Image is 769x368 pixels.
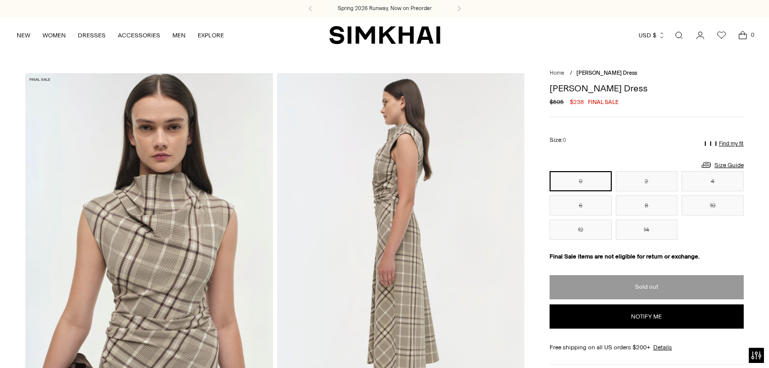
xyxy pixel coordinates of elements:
span: 0 [748,30,757,39]
div: / [570,69,572,78]
h1: [PERSON_NAME] Dress [550,84,744,93]
a: Wishlist [711,25,732,45]
button: 4 [682,171,744,191]
label: Size: [550,135,566,145]
span: [PERSON_NAME] Dress [576,70,637,76]
button: 14 [616,220,678,240]
button: 12 [550,220,612,240]
a: Spring 2026 Runway, Now on Preorder [338,5,432,13]
button: 6 [550,195,612,216]
nav: breadcrumbs [550,69,744,78]
a: DRESSES [78,24,106,46]
a: Size Guide [700,159,744,171]
a: EXPLORE [198,24,224,46]
div: Free shipping on all US orders $200+ [550,343,744,352]
button: USD $ [639,24,665,46]
a: Home [550,70,564,76]
a: MEN [172,24,186,46]
strong: Final Sale items are not eligible for return or exchange. [550,253,700,260]
button: 0 [550,171,612,191]
span: $238 [570,97,584,107]
button: 8 [616,195,678,216]
button: 10 [682,195,744,216]
button: 2 [616,171,678,191]
a: Open search modal [669,25,689,45]
span: 0 [563,137,566,143]
a: Details [653,343,672,352]
a: ACCESSORIES [118,24,160,46]
a: WOMEN [42,24,66,46]
button: Notify me [550,304,744,329]
a: Open cart modal [733,25,753,45]
a: NEW [17,24,30,46]
a: Go to the account page [690,25,710,45]
s: $595 [550,97,564,107]
a: SIMKHAI [329,25,440,45]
